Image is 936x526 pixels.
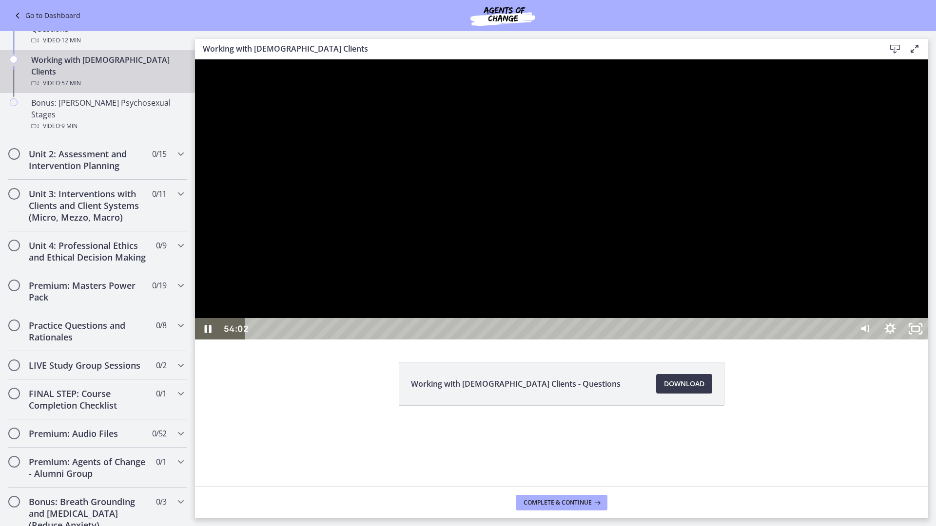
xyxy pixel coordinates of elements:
[29,280,148,303] h2: Premium: Masters Power Pack
[152,148,166,160] span: 0 / 15
[524,499,592,507] span: Complete & continue
[31,120,183,132] div: Video
[156,319,166,331] span: 0 / 8
[29,359,148,371] h2: LIVE Study Group Sessions
[682,259,708,280] button: Show settings menu
[152,280,166,291] span: 0 / 19
[12,10,80,21] a: Go to Dashboard
[203,43,870,55] h3: Working with [DEMOGRAPHIC_DATA] Clients
[156,496,166,507] span: 0 / 3
[656,374,712,394] a: Download
[156,456,166,468] span: 0 / 1
[152,188,166,200] span: 0 / 11
[516,495,607,510] button: Complete & continue
[31,54,183,89] div: Working with [DEMOGRAPHIC_DATA] Clients
[657,259,682,280] button: Mute
[29,319,148,343] h2: Practice Questions and Rationales
[411,378,621,390] span: Working with [DEMOGRAPHIC_DATA] Clients - Questions
[29,148,148,171] h2: Unit 2: Assessment and Intervention Planning
[152,428,166,439] span: 0 / 52
[156,359,166,371] span: 0 / 2
[60,77,81,89] span: · 57 min
[664,378,704,390] span: Download
[156,388,166,399] span: 0 / 1
[156,240,166,251] span: 0 / 9
[29,388,148,411] h2: FINAL STEP: Course Completion Checklist
[195,59,928,339] iframe: Video Lesson
[29,240,148,263] h2: Unit 4: Professional Ethics and Ethical Decision Making
[31,97,183,132] div: Bonus: [PERSON_NAME] Psychosexual Stages
[60,35,81,46] span: · 12 min
[31,35,183,46] div: Video
[60,120,78,132] span: · 9 min
[444,4,561,27] img: Agents of Change
[29,188,148,223] h2: Unit 3: Interventions with Clients and Client Systems (Micro, Mezzo, Macro)
[31,77,183,89] div: Video
[708,259,733,280] button: Unfullscreen
[29,428,148,439] h2: Premium: Audio Files
[29,456,148,479] h2: Premium: Agents of Change - Alumni Group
